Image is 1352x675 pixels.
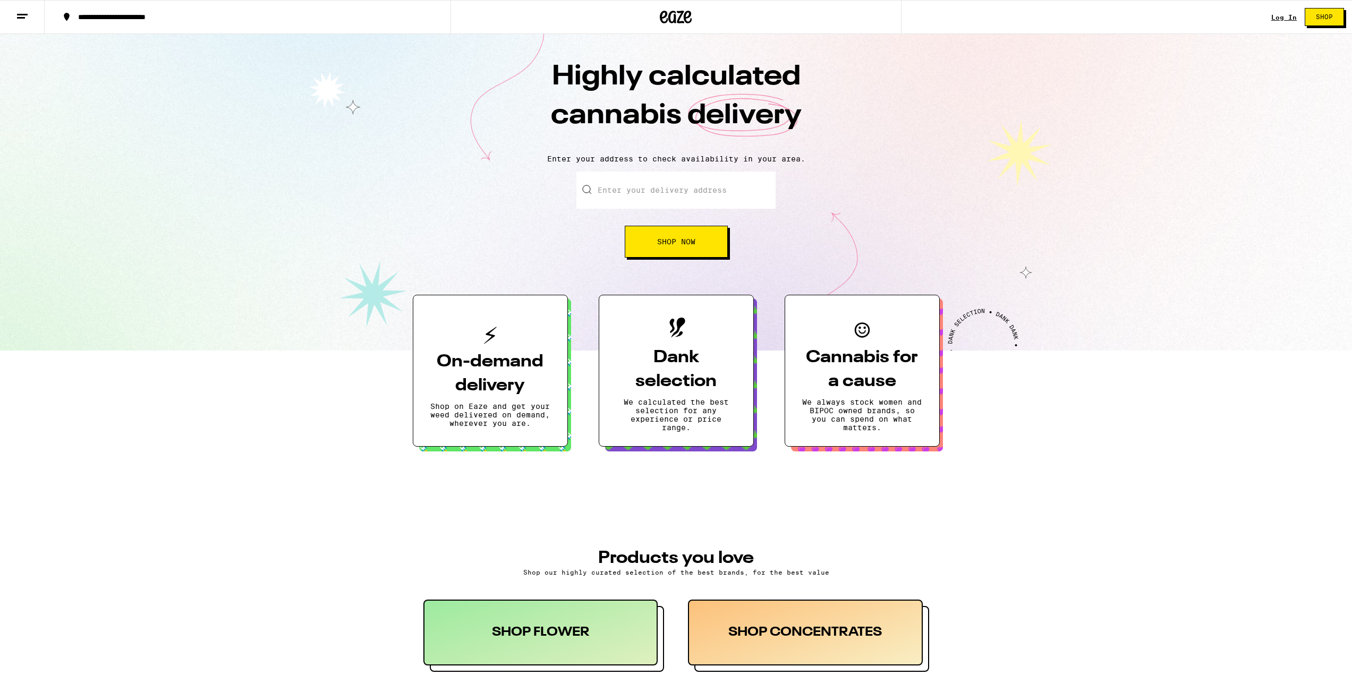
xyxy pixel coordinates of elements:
h1: Highly calculated cannabis delivery [490,58,862,146]
input: Enter your delivery address [576,172,776,209]
p: We always stock women and BIPOC owned brands, so you can spend on what matters. [802,398,922,432]
button: On-demand deliveryShop on Eaze and get your weed delivered on demand, wherever you are. [413,295,568,447]
p: Enter your address to check availability in your area. [11,155,1341,163]
h3: Dank selection [616,346,736,394]
p: Shop on Eaze and get your weed delivered on demand, wherever you are. [430,402,550,428]
button: Cannabis for a causeWe always stock women and BIPOC owned brands, so you can spend on what matters. [785,295,940,447]
p: We calculated the best selection for any experience or price range. [616,398,736,432]
span: Shop Now [657,238,695,245]
div: SHOP FLOWER [423,600,658,665]
h3: On-demand delivery [430,350,550,398]
button: SHOP FLOWER [423,600,665,672]
a: Shop [1297,8,1352,26]
button: Dank selectionWe calculated the best selection for any experience or price range. [599,295,754,447]
button: SHOP CONCENTRATES [688,600,929,672]
span: Shop [1316,14,1333,20]
p: Shop our highly curated selection of the best brands, for the best value [423,569,929,576]
h3: Cannabis for a cause [802,346,922,394]
button: Shop [1305,8,1344,26]
div: SHOP CONCENTRATES [688,600,923,665]
h3: PRODUCTS YOU LOVE [423,550,929,567]
a: Log In [1271,14,1297,21]
button: Shop Now [625,226,728,258]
